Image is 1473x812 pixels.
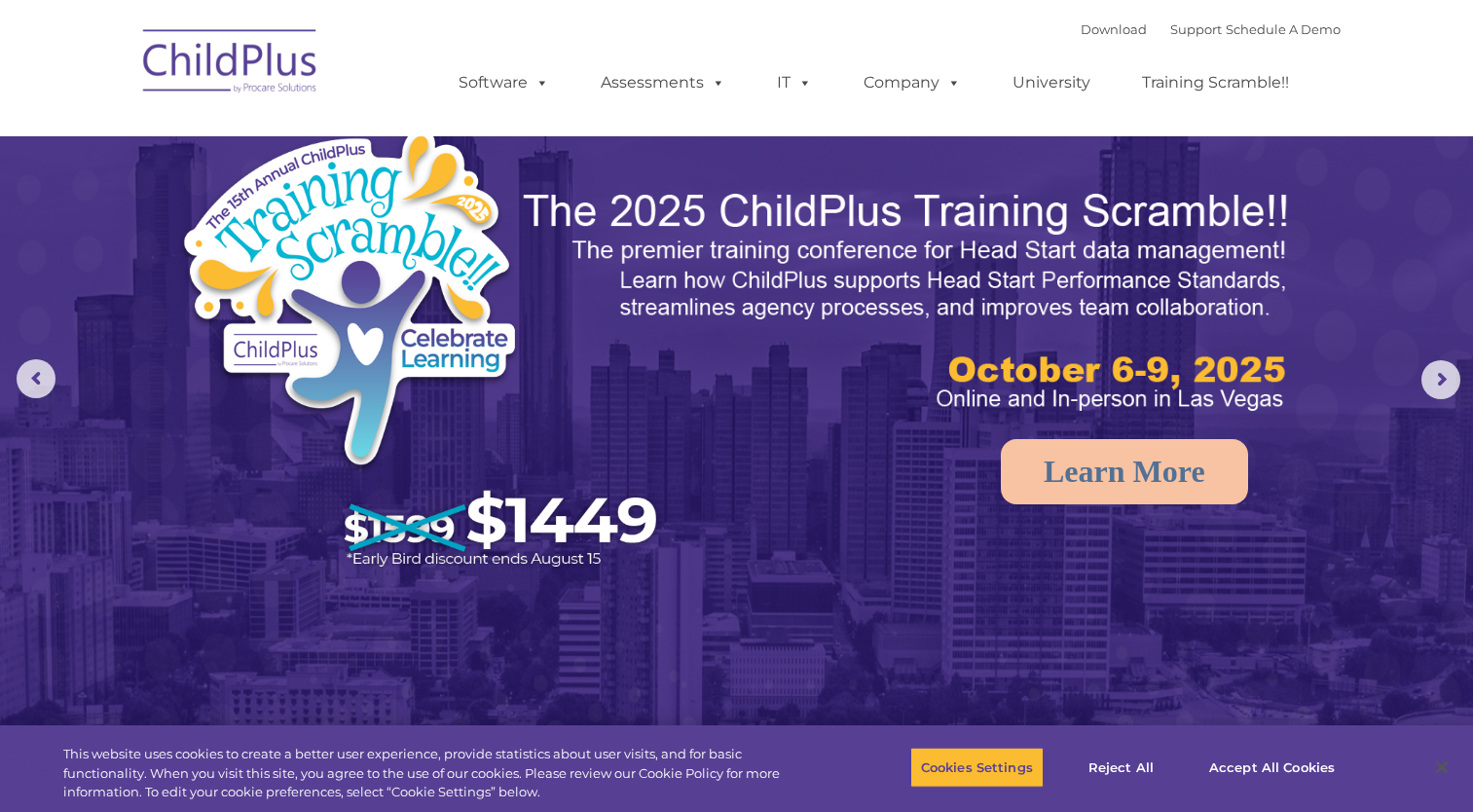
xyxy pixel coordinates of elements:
a: Assessments [581,63,745,102]
a: IT [757,63,831,102]
button: Close [1420,746,1463,789]
font: | [1081,21,1341,37]
a: Schedule A Demo [1226,21,1341,37]
button: Cookies Settings [910,747,1044,788]
button: Accept All Cookies [1198,747,1345,788]
a: University [993,63,1110,102]
a: Download [1081,21,1147,37]
button: Reject All [1060,747,1182,788]
a: Company [844,63,980,102]
img: ChildPlus by Procare Solutions [133,16,328,113]
a: Learn More [1001,439,1248,504]
a: Software [439,63,569,102]
div: This website uses cookies to create a better user experience, provide statistics about user visit... [63,745,810,802]
a: Support [1170,21,1222,37]
a: Training Scramble!! [1123,63,1308,102]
